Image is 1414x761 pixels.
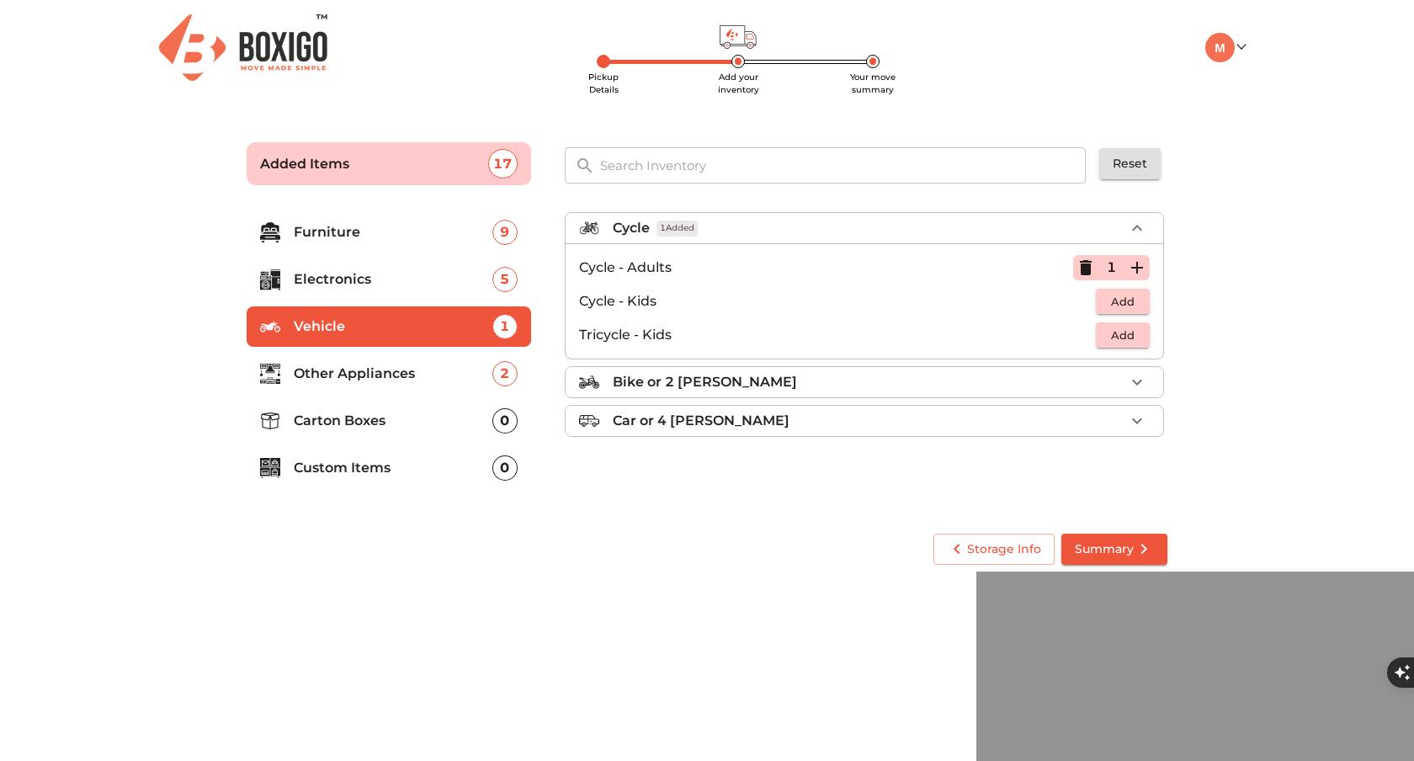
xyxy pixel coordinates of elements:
[1104,292,1141,311] span: Add
[1113,153,1147,174] span: Reset
[1096,289,1150,315] button: Add
[947,539,1041,560] span: Storage Info
[579,218,599,238] img: cycle
[579,258,1073,278] p: Cycle - Adults
[492,220,518,245] div: 9
[492,361,518,386] div: 2
[294,411,492,431] p: Carton Boxes
[718,72,759,95] span: Add your inventory
[294,317,492,337] p: Vehicle
[294,458,492,478] p: Custom Items
[1061,534,1167,565] button: Summary
[492,267,518,292] div: 5
[1124,255,1150,280] button: Add Item
[850,72,896,95] span: Your move summary
[1099,148,1161,179] button: Reset
[294,222,492,242] p: Furniture
[933,534,1055,565] button: Storage Info
[1075,539,1154,560] span: Summary
[613,218,650,238] p: Cycle
[1104,326,1141,345] span: Add
[579,325,1096,345] p: Tricycle - Kids
[492,314,518,339] div: 1
[579,411,599,431] img: car
[579,291,1096,311] p: Cycle - Kids
[1096,322,1150,349] button: Add
[1107,258,1116,278] p: 1
[613,411,789,431] p: Car or 4 [PERSON_NAME]
[492,455,518,481] div: 0
[488,149,518,178] div: 17
[656,221,698,237] span: 1 Added
[159,14,327,81] img: Boxigo
[294,269,492,290] p: Electronics
[613,372,797,392] p: Bike or 2 [PERSON_NAME]
[492,408,518,434] div: 0
[1073,255,1098,280] button: Delete Item
[588,72,619,95] span: Pickup Details
[294,364,492,384] p: Other Appliances
[590,147,1098,184] input: Search Inventory
[579,372,599,392] img: bike
[260,154,488,174] p: Added Items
